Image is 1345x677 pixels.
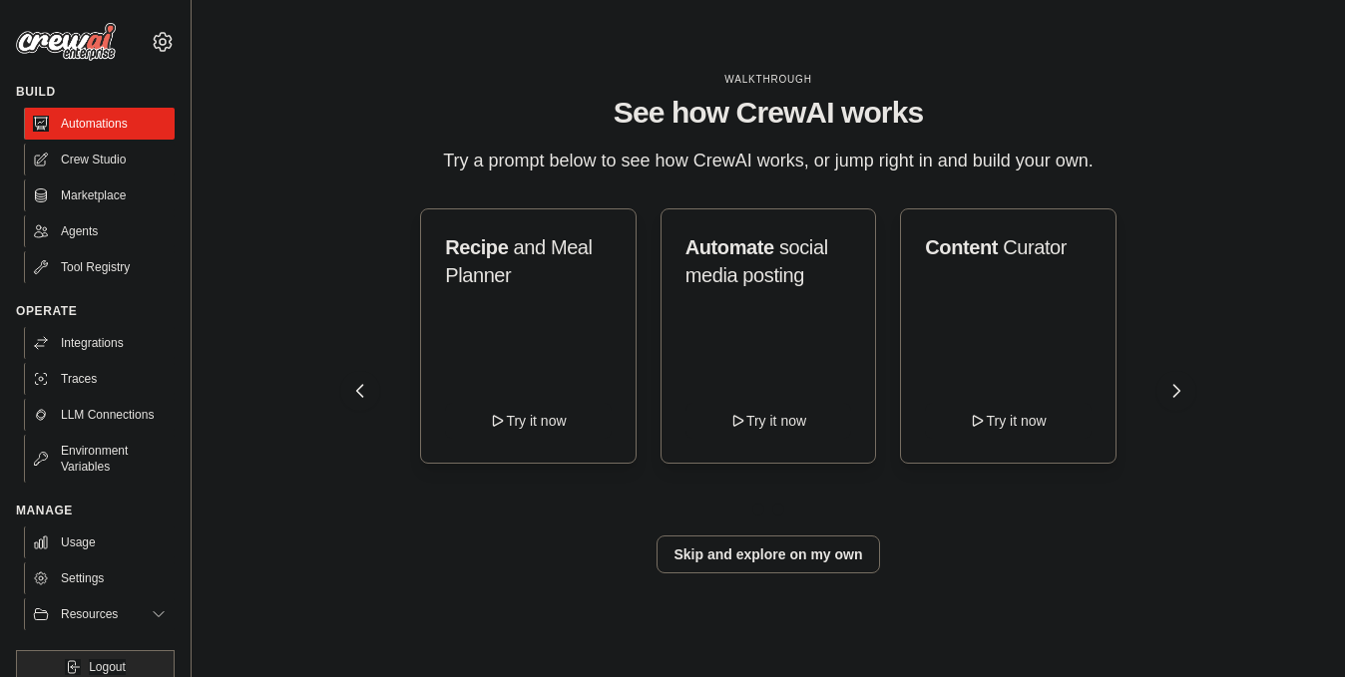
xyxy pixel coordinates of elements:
a: Automations [24,108,175,140]
a: Environment Variables [24,435,175,483]
a: Settings [24,562,175,594]
span: Content [925,236,998,258]
button: Skip and explore on my own [657,535,879,573]
div: Build [16,84,175,100]
div: Operate [16,303,175,319]
a: LLM Connections [24,399,175,431]
a: Marketplace [24,179,175,211]
button: Resources [24,598,175,630]
span: Automate [685,236,774,258]
a: Integrations [24,327,175,359]
a: Agents [24,215,175,247]
span: social media posting [685,236,828,286]
span: and Meal Planner [445,236,592,286]
img: Logo [16,23,116,61]
span: Logout [89,659,126,675]
span: Recipe [445,236,508,258]
span: Resources [61,606,118,622]
button: Try it now [685,403,852,439]
h1: See how CrewAI works [356,95,1180,131]
a: Crew Studio [24,144,175,175]
a: Usage [24,526,175,558]
p: Try a prompt below to see how CrewAI works, or jump right in and build your own. [433,147,1104,175]
a: Traces [24,363,175,395]
a: Tool Registry [24,251,175,283]
button: Try it now [925,403,1092,439]
span: Curator [1003,236,1067,258]
button: Try it now [445,403,612,439]
div: WALKTHROUGH [356,72,1180,87]
div: Manage [16,503,175,518]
